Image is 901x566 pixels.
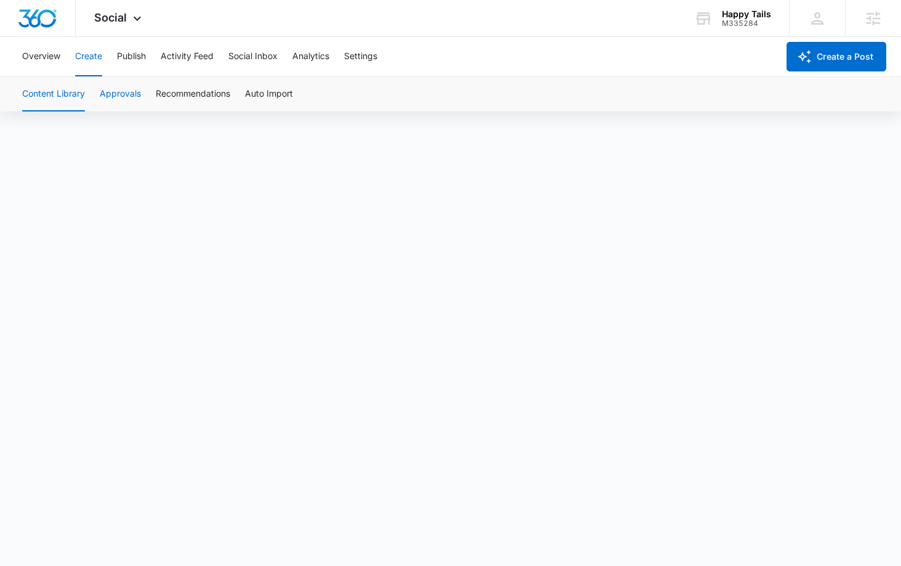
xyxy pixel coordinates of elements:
span: Social [94,11,127,24]
button: Recommendations [156,77,230,111]
div: account name [722,9,771,19]
button: Social Inbox [228,37,278,76]
button: Create a Post [787,42,886,71]
button: Content Library [22,77,85,111]
button: Auto Import [245,77,293,111]
button: Approvals [100,77,141,111]
button: Overview [22,37,60,76]
button: Activity Feed [161,37,214,76]
button: Create [75,37,102,76]
button: Publish [117,37,146,76]
div: account id [722,19,771,28]
button: Settings [344,37,377,76]
button: Analytics [292,37,329,76]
